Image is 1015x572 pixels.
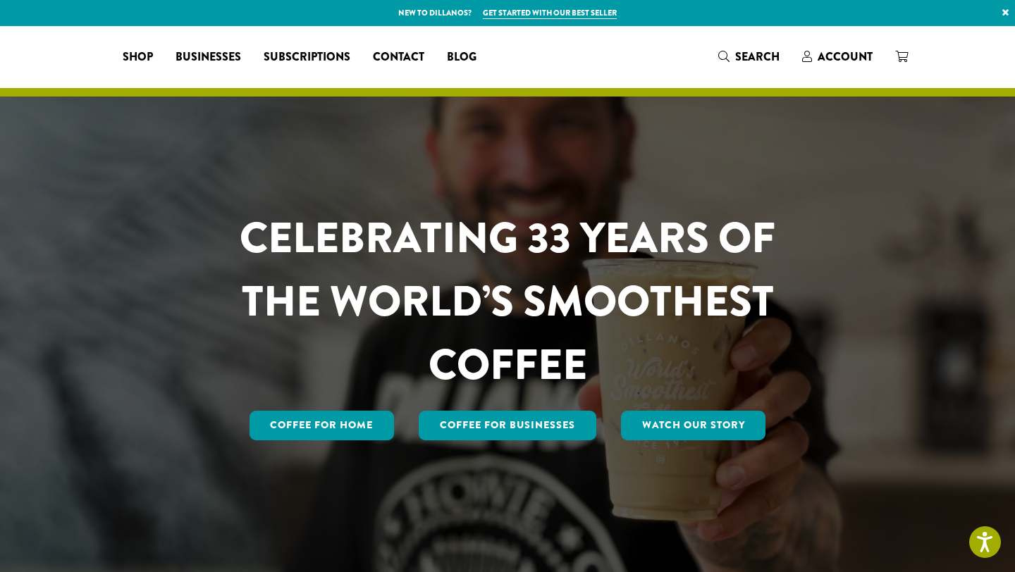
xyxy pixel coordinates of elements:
[818,49,873,65] span: Account
[447,49,476,66] span: Blog
[373,49,424,66] span: Contact
[250,411,395,440] a: Coffee for Home
[707,45,791,68] a: Search
[111,46,164,68] a: Shop
[123,49,153,66] span: Shop
[483,7,617,19] a: Get started with our best seller
[176,49,241,66] span: Businesses
[419,411,596,440] a: Coffee For Businesses
[735,49,780,65] span: Search
[264,49,350,66] span: Subscriptions
[198,206,817,397] h1: CELEBRATING 33 YEARS OF THE WORLD’S SMOOTHEST COFFEE
[621,411,766,440] a: Watch Our Story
